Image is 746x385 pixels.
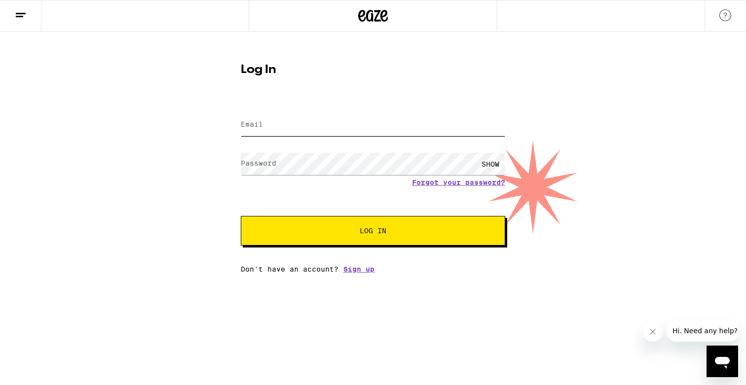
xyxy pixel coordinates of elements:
[241,120,263,128] label: Email
[241,159,276,167] label: Password
[707,346,738,377] iframe: Button to launch messaging window
[476,153,505,175] div: SHOW
[241,114,505,136] input: Email
[241,64,505,76] h1: Log In
[360,227,386,234] span: Log In
[343,265,374,273] a: Sign up
[241,265,505,273] div: Don't have an account?
[241,216,505,245] button: Log In
[667,320,738,342] iframe: Message from company
[412,178,505,186] a: Forgot your password?
[643,322,663,342] iframe: Close message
